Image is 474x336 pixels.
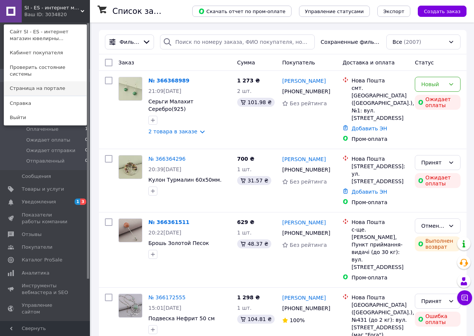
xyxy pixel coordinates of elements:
[237,239,271,248] div: 48.37 ₴
[118,77,142,101] a: Фото товару
[24,11,56,18] div: Ваш ID: 3034820
[4,60,87,81] a: Проверить состояние системы
[282,219,326,226] a: [PERSON_NAME]
[22,302,69,315] span: Управление сайтом
[85,147,88,154] span: 0
[192,6,292,17] button: Скачать отчет по пром-оплате
[148,240,209,246] a: Брошь Золотой Песок
[282,230,330,236] span: [PHONE_NUMBER]
[282,167,330,173] span: [PHONE_NUMBER]
[237,176,271,185] div: 31.57 ₴
[321,38,380,46] span: Сохраненные фильтры:
[421,158,445,167] div: Принят
[148,99,193,112] a: Серьги Малахит Серебро(925)
[148,230,181,236] span: 20:22[DATE]
[24,4,81,11] span: SI - ES - интернет магазин ювелирных украшений
[393,38,402,46] span: Все
[26,147,75,154] span: Ожидает отправки
[421,80,445,88] div: Новый
[305,9,364,14] span: Управление статусами
[22,244,52,251] span: Покупатели
[80,199,86,205] span: 3
[148,305,181,311] span: 15:01[DATE]
[148,78,189,84] a: № 366368989
[237,98,275,107] div: 101.98 ₴
[415,95,461,110] div: Ожидает оплаты
[424,9,461,14] span: Создать заказ
[118,60,134,66] span: Заказ
[22,212,69,225] span: Показатели работы компании
[351,84,409,122] div: смт. [GEOGRAPHIC_DATA] ([GEOGRAPHIC_DATA].), №1: вул. [STREET_ADDRESS]
[421,297,445,305] div: Принят
[290,317,305,323] span: 100%
[351,135,409,143] div: Пром-оплата
[237,88,252,94] span: 2 шт.
[119,294,142,317] img: Фото товару
[410,8,467,14] a: Создать заказ
[237,230,252,236] span: 1 шт.
[282,305,330,311] span: [PHONE_NUMBER]
[198,8,286,15] span: Скачать отчет по пром-оплате
[22,270,49,276] span: Аналитика
[4,96,87,111] a: Справка
[282,155,326,163] a: [PERSON_NAME]
[421,222,445,230] div: Отменен
[237,294,260,300] span: 1 298 ₴
[237,219,254,225] span: 629 ₴
[237,305,252,311] span: 1 шт.
[351,155,409,163] div: Нова Пошта
[22,257,62,263] span: Каталог ProSale
[351,226,409,271] div: с-ще. [PERSON_NAME], Пункт приймання-видачі (до 30 кг): вул. [STREET_ADDRESS]
[112,7,177,16] h1: Список заказов
[4,46,87,60] a: Кабинет покупателя
[351,189,387,195] a: Добавить ЭН
[4,25,87,46] a: Сайт SI - ES - интернет магазин ювелирны...
[351,125,387,131] a: Добавить ЭН
[383,9,404,14] span: Экспорт
[377,6,410,17] button: Экспорт
[118,218,142,242] a: Фото товару
[237,78,260,84] span: 1 273 ₴
[148,156,185,162] a: № 366364296
[22,173,51,180] span: Сообщения
[26,126,58,133] span: Оплаченные
[237,166,252,172] span: 1 шт.
[415,312,461,327] div: Ошибка оплаты
[22,231,42,238] span: Отзывы
[26,137,70,143] span: Ожидает оплаты
[148,177,221,183] span: Кулон Турмалин 60x50мм.
[120,38,139,46] span: Фильтры
[418,6,467,17] button: Создать заказ
[148,166,181,172] span: 20:39[DATE]
[282,60,315,66] span: Покупатель
[290,242,327,248] span: Без рейтинга
[119,155,142,179] img: Фото товару
[118,155,142,179] a: Фото товару
[415,60,434,66] span: Статус
[75,199,81,205] span: 1
[415,173,461,188] div: Ожидает оплаты
[85,137,88,143] span: 0
[282,88,330,94] span: [PHONE_NUMBER]
[119,219,142,242] img: Фото товару
[351,199,409,206] div: Пром-оплата
[457,290,472,305] button: Чат с покупателем
[119,77,142,100] img: Фото товару
[4,81,87,96] a: Страница на портале
[148,88,181,94] span: 21:09[DATE]
[342,60,395,66] span: Доставка и оплата
[237,315,275,324] div: 104.81 ₴
[148,315,215,321] a: Подвеска Нефрит 50 см
[351,218,409,226] div: Нова Пошта
[160,34,315,49] input: Поиск по номеру заказа, ФИО покупателя, номеру телефона, Email, номеру накладной
[118,294,142,318] a: Фото товару
[351,274,409,281] div: Пром-оплата
[282,77,326,85] a: [PERSON_NAME]
[237,60,255,66] span: Сумма
[85,158,88,164] span: 0
[22,282,69,296] span: Инструменты вебмастера и SEO
[299,6,370,17] button: Управление статусами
